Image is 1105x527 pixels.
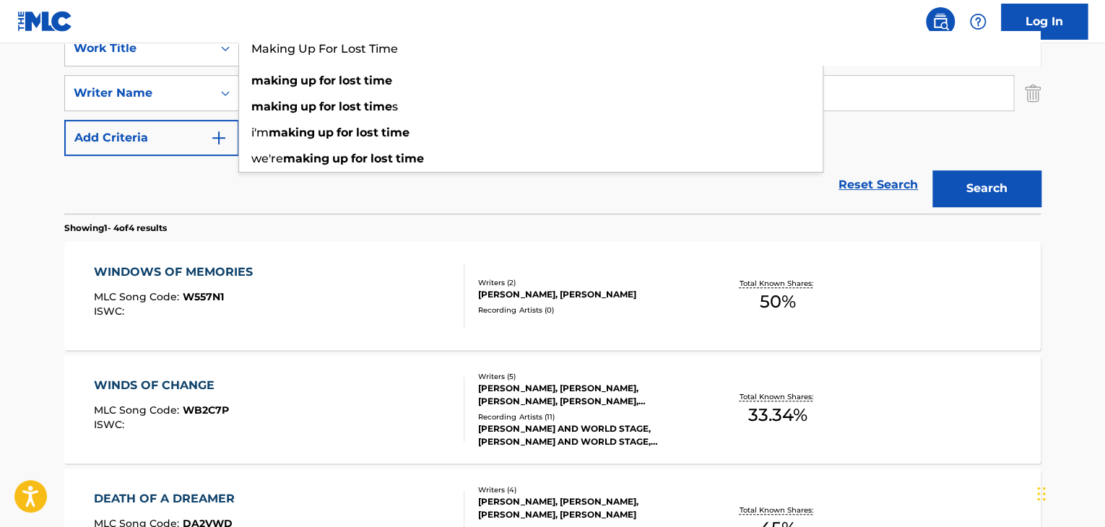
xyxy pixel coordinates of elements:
[64,242,1041,350] a: WINDOWS OF MEMORIESMLC Song Code:W557N1ISWC:Writers (2)[PERSON_NAME], [PERSON_NAME]Recording Arti...
[739,391,816,402] p: Total Known Shares:
[251,100,298,113] strong: making
[319,100,336,113] strong: for
[319,74,336,87] strong: for
[364,74,392,87] strong: time
[94,290,183,303] span: MLC Song Code :
[94,305,128,318] span: ISWC :
[478,484,696,495] div: Writers ( 4 )
[396,152,424,165] strong: time
[94,404,183,417] span: MLC Song Code :
[748,402,807,428] span: 33.34 %
[94,418,128,431] span: ISWC :
[932,170,1041,206] button: Search
[337,126,353,139] strong: for
[283,152,329,165] strong: making
[74,40,204,57] div: Work Title
[739,278,816,289] p: Total Known Shares:
[1001,4,1088,40] a: Log In
[1025,75,1041,111] img: Delete Criterion
[64,120,239,156] button: Add Criteria
[478,371,696,382] div: Writers ( 5 )
[381,126,409,139] strong: time
[64,222,167,235] p: Showing 1 - 4 of 4 results
[478,495,696,521] div: [PERSON_NAME], [PERSON_NAME], [PERSON_NAME], [PERSON_NAME]
[64,355,1041,463] a: WINDS OF CHANGEMLC Song Code:WB2C7PISWC:Writers (5)[PERSON_NAME], [PERSON_NAME], [PERSON_NAME], [...
[370,152,393,165] strong: lost
[251,126,269,139] span: i'm
[478,382,696,408] div: [PERSON_NAME], [PERSON_NAME], [PERSON_NAME], [PERSON_NAME], [PERSON_NAME]
[478,422,696,448] div: [PERSON_NAME] AND WORLD STAGE, [PERSON_NAME] AND WORLD STAGE, [PERSON_NAME], [PERSON_NAME], [PERS...
[17,11,73,32] img: MLC Logo
[339,100,361,113] strong: lost
[251,152,283,165] span: we're
[183,404,229,417] span: WB2C7P
[251,74,298,87] strong: making
[478,305,696,315] div: Recording Artists ( 0 )
[318,126,334,139] strong: up
[94,263,260,281] div: WINDOWS OF MEMORIES
[210,129,227,147] img: 9d2ae6d4665cec9f34b9.svg
[339,74,361,87] strong: lost
[478,411,696,422] div: Recording Artists ( 11 )
[831,169,925,201] a: Reset Search
[356,126,378,139] strong: lost
[94,490,242,508] div: DEATH OF A DREAMER
[269,126,315,139] strong: making
[364,100,392,113] strong: time
[64,30,1041,214] form: Search Form
[332,152,348,165] strong: up
[969,13,987,30] img: help
[932,13,949,30] img: search
[183,290,224,303] span: W557N1
[963,7,992,36] div: Help
[926,7,955,36] a: Public Search
[739,505,816,515] p: Total Known Shares:
[392,100,398,113] span: s
[300,100,316,113] strong: up
[478,277,696,288] div: Writers ( 2 )
[1037,472,1046,515] div: Drag
[1033,458,1105,527] iframe: Chat Widget
[94,377,229,394] div: WINDS OF CHANGE
[351,152,368,165] strong: for
[300,74,316,87] strong: up
[478,288,696,301] div: [PERSON_NAME], [PERSON_NAME]
[74,84,204,102] div: Writer Name
[760,289,796,315] span: 50 %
